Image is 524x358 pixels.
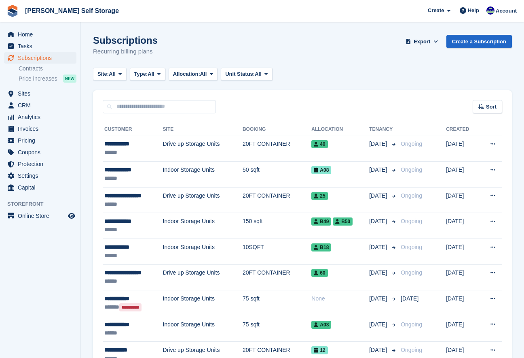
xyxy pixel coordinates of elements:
div: NEW [63,75,76,83]
span: Ongoing [401,218,422,224]
span: Subscriptions [18,52,66,64]
td: [DATE] [446,264,478,290]
td: [DATE] [446,316,478,342]
button: Allocation: All [169,68,218,81]
td: 75 sqft [243,290,311,316]
span: Sort [486,103,497,111]
span: [DATE] [369,166,389,174]
span: 25 [311,192,327,200]
td: Indoor Storage Units [163,162,243,188]
span: Invoices [18,123,66,134]
td: [DATE] [446,213,478,239]
th: Site [163,123,243,136]
span: Export [414,38,430,46]
th: Allocation [311,123,369,136]
span: Allocation: [173,70,200,78]
a: menu [4,170,76,181]
a: menu [4,182,76,193]
a: menu [4,158,76,170]
span: 60 [311,269,327,277]
span: Protection [18,158,66,170]
span: Online Store [18,210,66,222]
span: Capital [18,182,66,193]
span: B49 [311,217,331,226]
span: Help [468,6,479,15]
img: stora-icon-8386f47178a22dfd0bd8f6a31ec36ba5ce8667c1dd55bd0f319d3a0aa187defe.svg [6,5,19,17]
span: B18 [311,243,331,251]
span: B50 [333,217,353,226]
span: Unit Status: [225,70,255,78]
td: 50 sqft [243,162,311,188]
span: [DATE] [369,243,389,251]
p: Recurring billing plans [93,47,158,56]
span: Ongoing [401,166,422,173]
td: [DATE] [446,187,478,213]
button: Type: All [130,68,165,81]
button: Export [404,35,440,48]
span: Coupons [18,147,66,158]
div: None [311,294,369,303]
a: Create a Subscription [446,35,512,48]
span: Type: [134,70,148,78]
td: Drive up Storage Units [163,136,243,162]
a: menu [4,100,76,111]
span: Analytics [18,111,66,123]
span: Site: [97,70,109,78]
a: menu [4,135,76,146]
td: Drive up Storage Units [163,264,243,290]
span: 12 [311,346,327,354]
button: Site: All [93,68,127,81]
h1: Subscriptions [93,35,158,46]
span: [DATE] [401,295,418,302]
span: Storefront [7,200,80,208]
td: 20FT CONTAINER [243,264,311,290]
span: Create [428,6,444,15]
span: All [109,70,116,78]
span: Sites [18,88,66,99]
span: All [148,70,154,78]
td: 10SQFT [243,239,311,265]
span: [DATE] [369,140,389,148]
span: Pricing [18,135,66,146]
span: Home [18,29,66,40]
td: Indoor Storage Units [163,213,243,239]
span: Ongoing [401,269,422,276]
td: Indoor Storage Units [163,239,243,265]
span: Account [496,7,517,15]
span: Ongoing [401,244,422,250]
span: A08 [311,166,331,174]
th: Booking [243,123,311,136]
th: Created [446,123,478,136]
td: Indoor Storage Units [163,316,243,342]
td: 20FT CONTAINER [243,136,311,162]
td: 75 sqft [243,316,311,342]
a: menu [4,40,76,52]
td: Indoor Storage Units [163,290,243,316]
span: Ongoing [401,321,422,328]
span: Settings [18,170,66,181]
span: 40 [311,140,327,148]
span: [DATE] [369,294,389,303]
a: menu [4,29,76,40]
img: Justin Farthing [486,6,494,15]
span: CRM [18,100,66,111]
a: menu [4,210,76,222]
span: Ongoing [401,347,422,353]
a: menu [4,111,76,123]
a: Preview store [67,211,76,221]
td: 20FT CONTAINER [243,187,311,213]
td: Drive up Storage Units [163,187,243,213]
a: menu [4,52,76,64]
span: All [255,70,262,78]
span: Ongoing [401,192,422,199]
span: [DATE] [369,217,389,226]
span: [DATE] [369,346,389,354]
span: Tasks [18,40,66,52]
td: [DATE] [446,136,478,162]
a: [PERSON_NAME] Self Storage [22,4,122,17]
span: Price increases [19,75,57,83]
th: Tenancy [369,123,397,136]
td: [DATE] [446,290,478,316]
span: Ongoing [401,141,422,147]
a: Contracts [19,65,76,72]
